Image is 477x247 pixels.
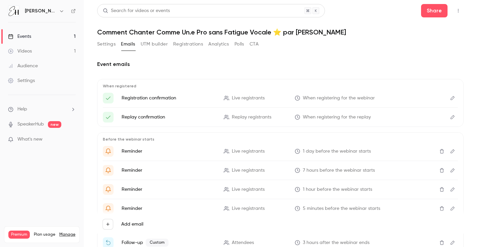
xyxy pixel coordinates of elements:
span: Live registrants [232,205,265,212]
p: Before the webinar starts [103,137,458,142]
span: 3 hours after the webinar ends [303,239,369,246]
p: Reminder [122,205,216,212]
div: Videos [8,48,32,55]
button: Delete [436,146,447,157]
p: Replay confirmation [122,114,216,120]
span: Plan usage [34,232,55,237]
span: What's new [17,136,43,143]
span: Attendees [232,239,254,246]
span: 1 hour before the webinar starts [303,186,372,193]
h2: Event emails [97,60,464,68]
li: Améliorer sa technique vocale, c'est dans moins de 2 heures [103,184,458,195]
p: Reminder [122,167,216,174]
img: Elena Hurstel [8,6,19,16]
button: UTM builder [141,39,168,50]
button: Analytics [208,39,229,50]
h6: [PERSON_NAME] [25,8,56,14]
button: Edit [447,112,458,122]
button: Edit [447,203,458,214]
span: Premium [8,231,30,239]
button: Delete [436,184,447,195]
p: Reminder [122,148,216,155]
p: When registered [103,83,458,89]
button: Edit [447,93,458,103]
span: Replay registrants [232,114,271,121]
div: Audience [8,63,38,69]
h1: Comment Chanter Comme Un.e Pro sans Fatigue Vocale ⭐️ par [PERSON_NAME] [97,28,464,36]
div: Settings [8,77,35,84]
span: Live registrants [232,167,265,174]
p: Registration confirmation [122,95,216,101]
span: new [48,121,61,128]
span: 5 minutes before the webinar starts [303,205,380,212]
li: Toujours OK de voir demain ? [103,146,458,157]
a: SpeakerHub [17,121,44,128]
label: Add email [121,221,143,228]
button: Emails [121,39,135,50]
button: CTA [250,39,259,50]
span: When registering for the replay [303,114,371,121]
span: 7 hours before the webinar starts [303,167,375,174]
span: Help [17,106,27,113]
li: [Confirmation] Ton lien pour la conférence [103,93,458,103]
a: Manage [59,232,75,237]
button: Settings [97,39,116,50]
div: Search for videos or events [103,7,170,14]
span: Live registrants [232,148,265,155]
span: When registering for the webinar [303,95,375,102]
button: Share [421,4,448,17]
li: C'est le Jour J 🎤 on se retrouve ce soir ! 😍{{ event_name }} [103,165,458,176]
button: Edit [447,184,458,195]
button: Registrations [173,39,203,50]
button: Edit [447,165,458,176]
span: Live registrants [232,186,265,193]
button: Edit [447,146,458,157]
li: help-dropdown-opener [8,106,76,113]
div: Events [8,33,31,40]
span: Live registrants [232,95,265,102]
span: 1 day before the webinar starts [303,148,371,155]
li: Transformer sa voix, ça commence ! [103,203,458,214]
button: Delete [436,203,447,214]
p: Follow-up [122,239,216,247]
p: Reminder [122,186,216,193]
li: Here's your access link to {{ event_name }}! [103,112,458,122]
span: Custom [146,239,168,247]
button: Delete [436,165,447,176]
button: Polls [234,39,244,50]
